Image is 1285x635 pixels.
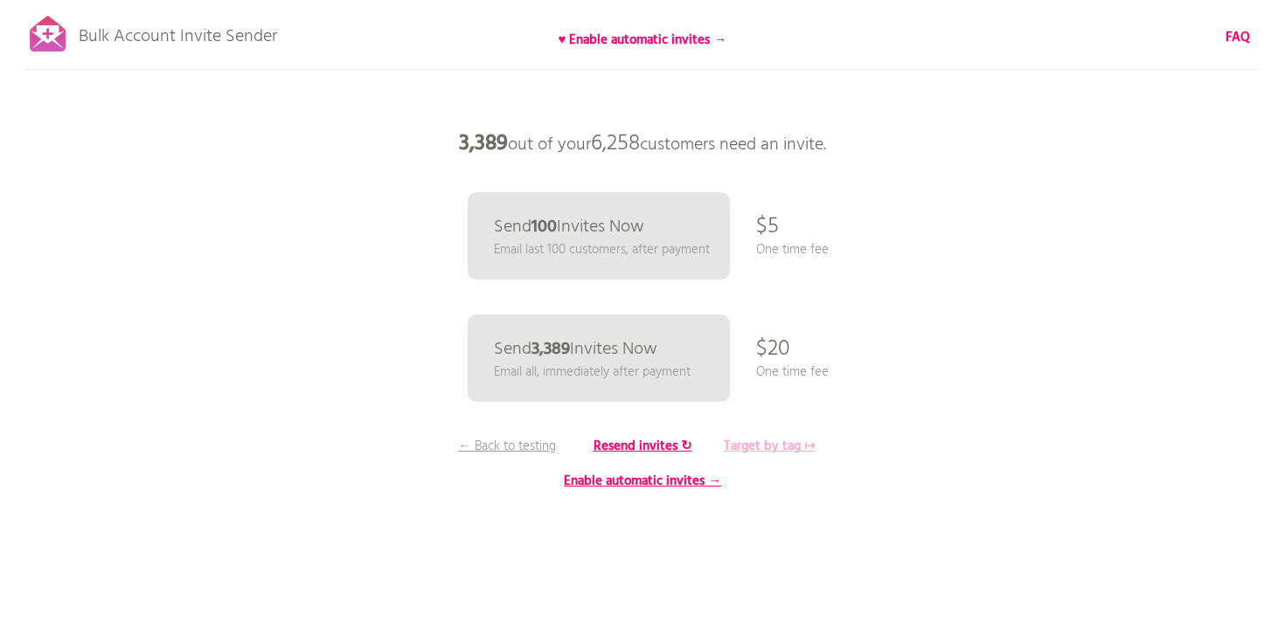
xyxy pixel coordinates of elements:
a: Send3,389Invites Now Email all, immediately after payment [468,314,730,402]
a: FAQ [1226,28,1250,47]
p: Send Invites Now [494,341,657,358]
span: 6,258 [591,127,640,162]
p: ← Back to testing [441,437,573,456]
b: 100 [531,213,557,241]
b: Resend invites ↻ [594,436,692,457]
a: Send100Invites Now Email last 100 customers, after payment [468,192,730,280]
p: out of your customers need an invite. [380,118,905,170]
p: Email all, immediately after payment [494,362,691,382]
p: One time fee [756,362,829,382]
p: Send Invites Now [494,218,644,236]
p: Bulk Account Invite Sender [79,10,277,54]
b: Enable automatic invites → [564,471,721,492]
b: FAQ [1226,27,1250,48]
p: $20 [756,323,790,376]
b: ♥ Enable automatic invites → [559,30,727,51]
b: 3,389 [459,127,508,162]
p: $5 [756,201,779,253]
b: Target by tag ↦ [724,436,816,457]
p: Email last 100 customers, after payment [494,240,710,259]
p: One time fee [756,240,829,259]
b: 3,389 [531,335,570,363]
